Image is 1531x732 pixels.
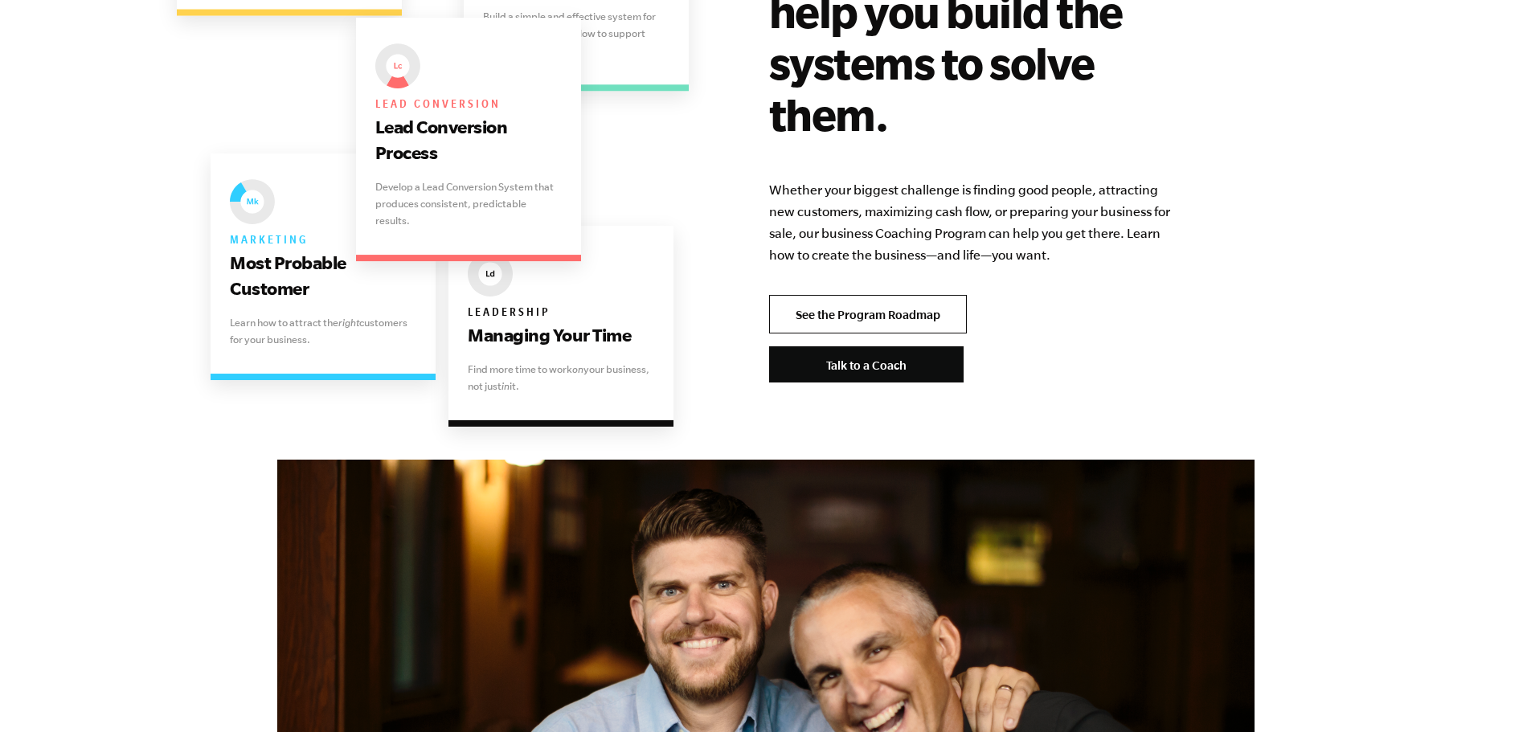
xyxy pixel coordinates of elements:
[826,358,907,372] span: Talk to a Coach
[230,250,416,301] h3: Most Probable Customer
[1451,655,1531,732] iframe: Chat Widget
[769,179,1174,266] p: Whether your biggest challenge is finding good people, attracting new customers, maximizing cash ...
[230,231,416,250] h6: Marketing
[230,314,416,348] p: Learn how to attract the customers for your business.
[230,179,275,224] img: EMyth The Seven Essential Systems: Marketing
[769,346,964,382] a: Talk to a Coach
[468,361,654,395] p: Find more time to work your business, not just it.
[769,295,967,333] a: See the Program Roadmap
[501,380,510,392] i: in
